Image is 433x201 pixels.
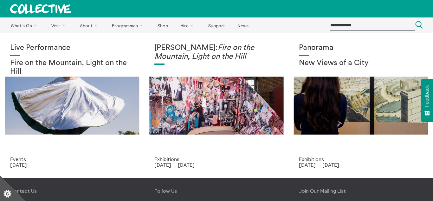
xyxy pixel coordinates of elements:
h2: Fire on the Mountain, Light on the Hill [10,59,134,76]
span: Feedback [424,85,430,107]
h1: Live Performance [10,44,134,52]
h4: Join Our Mailing List [299,188,423,194]
a: About [74,17,105,33]
a: Photo: Eoin Carey [PERSON_NAME]:Fire on the Mountain, Light on the Hill Exhibitions [DATE] — [DATE] [144,33,288,178]
a: Support [203,17,230,33]
h1: [PERSON_NAME]: [154,44,278,61]
a: Shop [152,17,173,33]
button: Feedback - Show survey [421,79,433,122]
p: Exhibitions [299,156,423,162]
a: News [232,17,254,33]
a: What's On [5,17,45,33]
h4: Follow Us [154,188,278,194]
p: [DATE] [10,162,134,168]
h1: Panorama [299,44,423,52]
p: Events [10,156,134,162]
a: Hire [175,17,202,33]
p: [DATE] — [DATE] [154,162,278,168]
p: [DATE] — [DATE] [299,162,423,168]
h2: New Views of a City [299,59,423,68]
h4: Contact Us [10,188,134,194]
p: Exhibitions [154,156,278,162]
a: Collective Panorama June 2025 small file 8 Panorama New Views of a City Exhibitions [DATE] — [DATE] [289,33,433,178]
em: Fire on the Mountain, Light on the Hill [154,44,254,60]
a: Visit [46,17,73,33]
a: Programmes [107,17,151,33]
